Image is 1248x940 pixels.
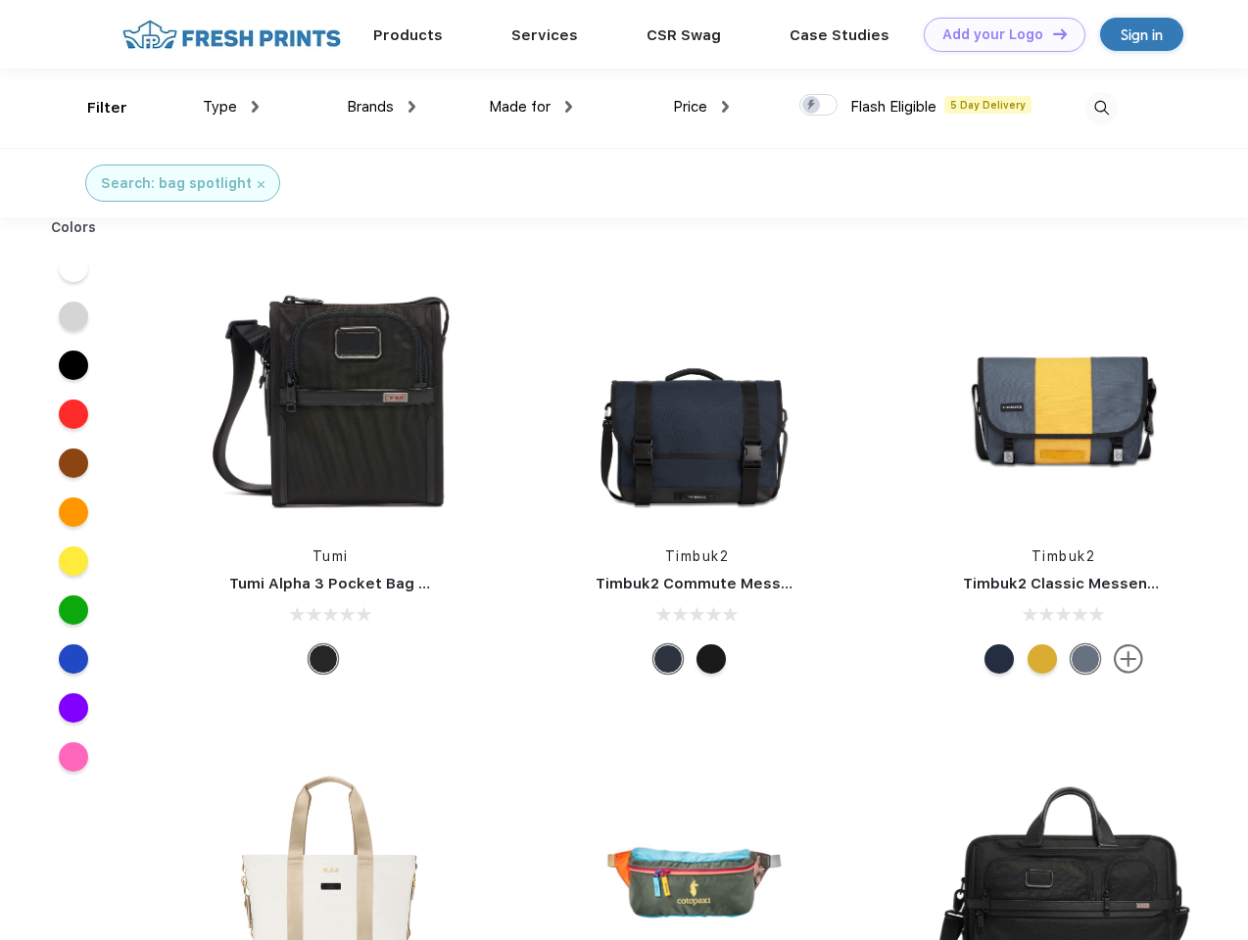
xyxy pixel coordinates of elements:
[1032,548,1096,564] a: Timbuk2
[87,97,127,119] div: Filter
[596,575,858,592] a: Timbuk2 Commute Messenger Bag
[1071,644,1100,674] div: Eco Lightbeam
[36,217,112,238] div: Colors
[347,98,394,116] span: Brands
[944,96,1032,114] span: 5 Day Delivery
[566,266,827,527] img: func=resize&h=266
[984,644,1014,674] div: Eco Nautical
[942,26,1043,43] div: Add your Logo
[203,98,237,116] span: Type
[696,644,726,674] div: Eco Black
[934,266,1194,527] img: func=resize&h=266
[665,548,730,564] a: Timbuk2
[117,18,347,52] img: fo%20logo%202.webp
[408,101,415,113] img: dropdown.png
[722,101,729,113] img: dropdown.png
[1028,644,1057,674] div: Eco Amber
[850,98,936,116] span: Flash Eligible
[1085,92,1118,124] img: desktop_search.svg
[963,575,1206,592] a: Timbuk2 Classic Messenger Bag
[1100,18,1183,51] a: Sign in
[1114,644,1143,674] img: more.svg
[565,101,572,113] img: dropdown.png
[252,101,259,113] img: dropdown.png
[1121,23,1163,46] div: Sign in
[258,181,264,188] img: filter_cancel.svg
[101,173,252,194] div: Search: bag spotlight
[309,644,338,674] div: Black
[673,98,707,116] span: Price
[373,26,443,44] a: Products
[229,575,458,592] a: Tumi Alpha 3 Pocket Bag Small
[653,644,683,674] div: Eco Nautical
[1053,28,1067,39] img: DT
[489,98,551,116] span: Made for
[200,266,460,527] img: func=resize&h=266
[312,548,349,564] a: Tumi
